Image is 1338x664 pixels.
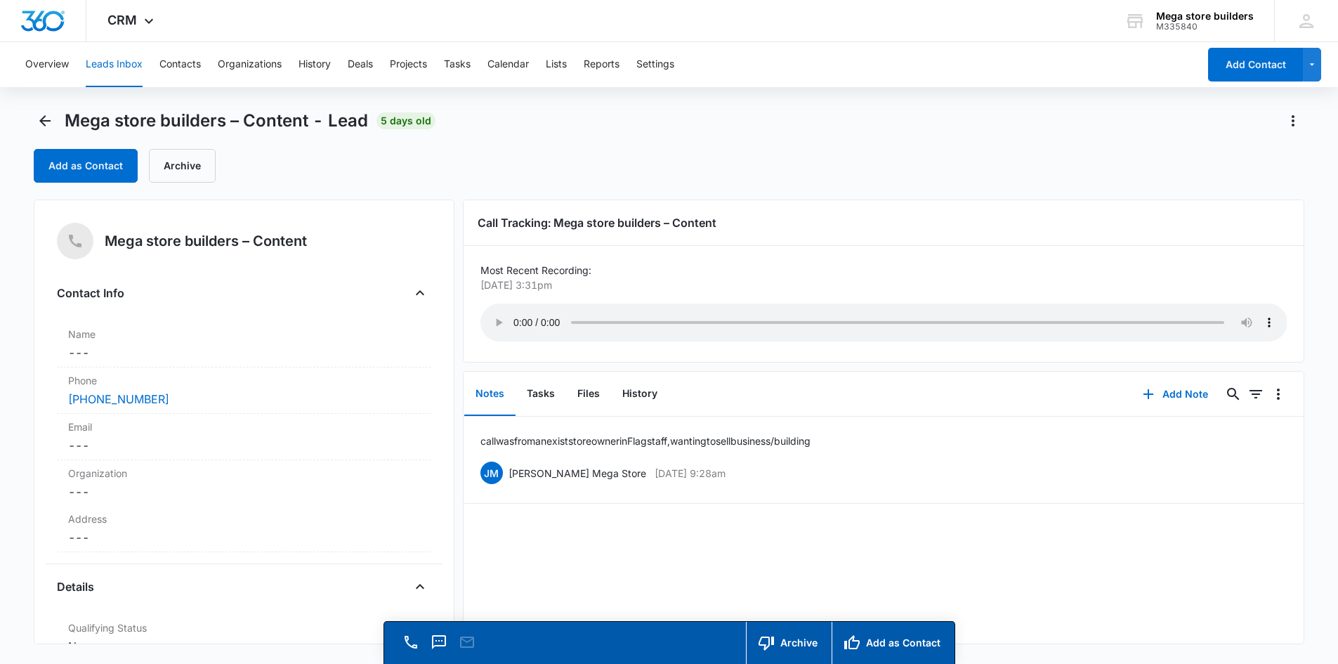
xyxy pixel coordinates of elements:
[34,110,56,132] button: Back
[68,373,420,388] label: Phone
[1245,383,1267,405] button: Filters
[566,372,611,416] button: Files
[584,42,619,87] button: Reports
[480,304,1287,341] audio: Your browser does not support the audio tag.
[107,13,137,27] span: CRM
[1156,22,1254,32] div: account id
[746,622,832,664] button: Archive
[480,434,811,448] p: call was from an exist store owner in Flagstaff, wanting to sell business/ building
[65,110,368,131] span: Mega store builders – Content - Lead
[57,460,431,506] div: Organization---
[832,622,955,664] button: Add as Contact
[1129,377,1222,411] button: Add Note
[68,419,420,434] label: Email
[480,278,1279,292] p: [DATE] 3:31pm
[299,42,331,87] button: History
[464,372,516,416] button: Notes
[1222,383,1245,405] button: Search...
[57,578,94,595] h4: Details
[68,483,420,500] dd: ---
[1208,48,1303,82] button: Add Contact
[1267,383,1290,405] button: Overflow Menu
[516,372,566,416] button: Tasks
[68,327,420,341] label: Name
[68,437,420,454] dd: ---
[655,466,726,481] p: [DATE] 9:28am
[86,42,143,87] button: Leads Inbox
[57,615,431,661] div: Qualifying StatusNew
[429,632,449,652] button: Text
[105,230,307,252] h5: Mega store builders – Content
[34,149,138,183] button: Add as Contact
[149,149,216,183] button: Archive
[409,282,431,304] button: Close
[68,529,420,546] dd: ---
[487,42,529,87] button: Calendar
[348,42,373,87] button: Deals
[218,42,282,87] button: Organizations
[429,641,449,653] a: Text
[57,506,431,552] div: Address---
[444,42,471,87] button: Tasks
[480,462,503,484] span: JM
[68,620,420,635] label: Qualifying Status
[478,214,1290,231] h3: Call Tracking: Mega store builders – Content
[57,321,431,367] div: Name---
[480,263,1287,278] p: Most Recent Recording:
[376,112,435,129] span: 5 days old
[546,42,567,87] button: Lists
[611,372,669,416] button: History
[509,466,646,481] p: [PERSON_NAME] Mega Store
[636,42,674,87] button: Settings
[68,344,420,361] dd: ---
[390,42,427,87] button: Projects
[68,466,420,481] label: Organization
[1156,11,1254,22] div: account name
[159,42,201,87] button: Contacts
[68,638,420,655] dd: New
[401,632,421,652] button: Call
[1282,110,1304,132] button: Actions
[57,414,431,460] div: Email---
[409,575,431,598] button: Close
[68,512,420,526] label: Address
[401,641,421,653] a: Call
[25,42,69,87] button: Overview
[57,367,431,414] div: Phone[PHONE_NUMBER]
[57,285,124,301] h4: Contact Info
[68,391,169,408] a: [PHONE_NUMBER]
